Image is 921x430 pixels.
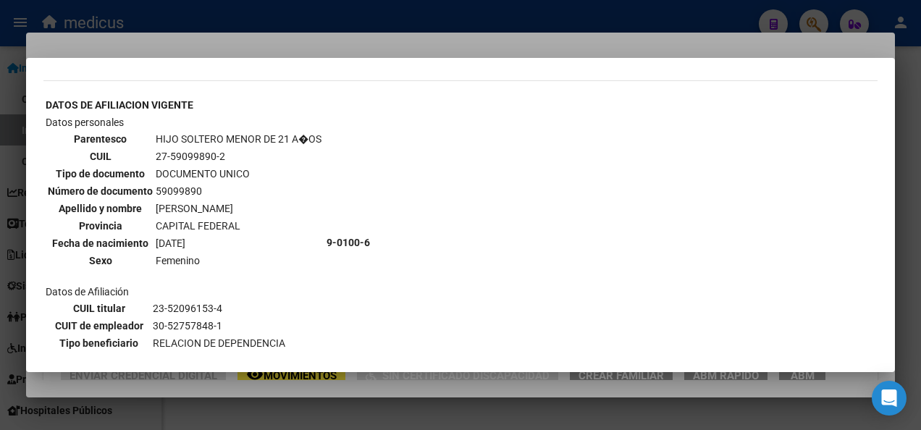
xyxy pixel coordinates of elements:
th: CUIL [47,148,153,164]
td: Datos personales Datos de Afiliación [45,114,324,371]
b: 9-0100-6 [327,237,370,248]
th: Tipo beneficiario [47,335,151,351]
td: 27-59099890-2 [155,148,322,164]
th: Provincia [47,218,153,234]
th: CUIT de empleador [47,318,151,334]
b: DATOS DE AFILIACION VIGENTE [46,99,193,111]
th: Apellido y nombre [47,201,153,216]
td: RELACION DE DEPENDENCIA [152,335,286,351]
td: 23-52096153-4 [152,300,286,316]
div: Open Intercom Messenger [872,381,907,416]
th: Fecha de nacimiento [47,235,153,251]
th: Tipo de documento [47,166,153,182]
td: Femenino [155,253,322,269]
th: Número de documento [47,183,153,199]
td: [PERSON_NAME] [155,201,322,216]
td: CAPITAL FEDERAL [155,218,322,234]
td: HIJO SOLTERO MENOR DE 21 A�OS [155,131,322,147]
td: 30-52757848-1 [152,318,286,334]
td: [DATE] [155,235,322,251]
th: Parentesco [47,131,153,147]
td: 59099890 [155,183,322,199]
th: Código de Obra Social [47,353,151,368]
td: DOCUMENTO UNICO [155,166,322,182]
th: CUIL titular [47,300,151,316]
th: Sexo [47,253,153,269]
